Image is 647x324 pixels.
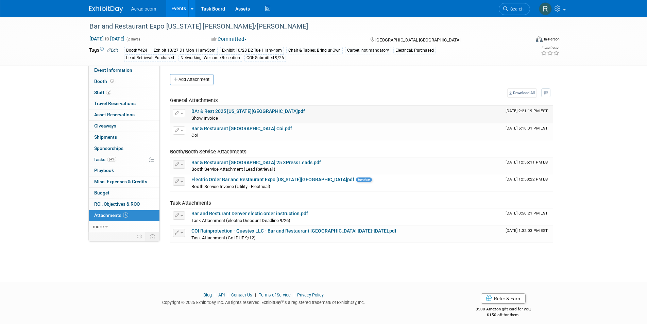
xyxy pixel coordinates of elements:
a: Event Information [89,65,159,76]
a: Shipments [89,132,159,143]
div: Event Rating [541,47,559,50]
a: Edit [107,48,118,53]
span: Budget [94,190,109,195]
td: Upload Timestamp [503,157,553,174]
a: more [89,221,159,232]
td: Upload Timestamp [503,106,553,123]
td: Upload Timestamp [503,208,553,225]
span: General Attachments [170,97,218,103]
div: Electrical: Purchased [393,47,436,54]
span: to [104,36,110,41]
a: Privacy Policy [297,292,324,297]
a: Electric Order Bar and Restaurant Expo [US_STATE][GEOGRAPHIC_DATA]pdf [191,177,354,182]
span: | [292,292,296,297]
span: Travel Reservations [94,101,136,106]
div: Event Format [490,35,560,46]
span: Upload Timestamp [506,126,548,131]
div: Booth#424 [124,47,149,54]
a: Terms of Service [259,292,291,297]
span: [GEOGRAPHIC_DATA], [GEOGRAPHIC_DATA] [375,37,460,42]
sup: ® [281,300,284,303]
span: Booth [94,79,115,84]
a: Misc. Expenses & Credits [89,176,159,187]
div: Chair & Tables: Bring ur Own [286,47,343,54]
td: Toggle Event Tabs [146,232,159,241]
span: Event Information [94,67,132,73]
a: COI Rainprotection - Questex LLC - Bar and Restaurant [GEOGRAPHIC_DATA] [DATE]-[DATE].pdf [191,228,396,234]
td: Upload Timestamp [503,123,553,140]
a: ROI, Objectives & ROO [89,199,159,210]
a: Staff2 [89,87,159,98]
a: Blog [203,292,212,297]
a: Playbook [89,165,159,176]
a: Download All [507,88,537,98]
button: Add Attachment [170,74,214,85]
span: Staff [94,90,111,95]
a: Refer & Earn [481,293,526,304]
a: Bar & Restaurant [GEOGRAPHIC_DATA] Coi.pdf [191,126,292,131]
span: more [93,224,104,229]
div: $150 off for them. [448,312,558,318]
a: API [218,292,225,297]
div: Lead Retrieval: Purchased [124,54,176,62]
span: Task Attachment (electric Discount Deadline 9/26) [191,218,290,223]
span: Task Attachments [170,200,211,206]
div: Networking: Welcome Reception [178,54,242,62]
a: Budget [89,188,159,199]
a: Giveaways [89,121,159,132]
div: Bar and Restaurant Expo [US_STATE] [PERSON_NAME]/[PERSON_NAME] [87,20,520,33]
span: Search [508,6,524,12]
span: Misc. Expenses & Credits [94,179,147,184]
span: Booth not reserved yet [109,79,115,84]
span: ROI, Objectives & ROO [94,201,140,207]
span: Booth Service Attachment (Lead Retrieval ) [191,167,275,172]
span: [DATE] [DATE] [89,36,125,42]
div: COI: Submitted 9/26 [244,54,286,62]
span: Invoice [356,177,372,182]
a: Bar & Restaurant [GEOGRAPHIC_DATA] 25 XPress Leads.pdf [191,160,321,165]
div: Carpet: not mandatory [345,47,391,54]
span: | [213,292,217,297]
span: 67% [107,157,116,162]
td: Tags [89,47,118,62]
div: Exhibit 10/28 D2 Tue 11am-4pm [220,47,284,54]
span: | [226,292,230,297]
span: Upload Timestamp [506,177,550,182]
span: 2 [106,90,111,95]
a: Attachments6 [89,210,159,221]
a: Asset Reservations [89,109,159,120]
a: Contact Us [231,292,252,297]
a: Tasks67% [89,154,159,165]
button: Committed [209,36,250,43]
span: Booth Service Invoice (Utility - Electrical) [191,184,270,189]
div: Exhibit 10/27 D1 Mon 11am-5pm [152,47,218,54]
span: Acradiocom [131,6,156,12]
span: Upload Timestamp [506,211,548,216]
td: Personalize Event Tab Strip [134,232,146,241]
img: Ronald Tralle [539,2,552,15]
span: Task Attachment (Coi DUE 9/12) [191,235,256,240]
span: (2 days) [126,37,140,41]
span: | [253,292,258,297]
a: Travel Reservations [89,98,159,109]
div: Copyright © 2025 ExhibitDay, Inc. All rights reserved. ExhibitDay is a registered trademark of Ex... [89,298,439,306]
div: $500 Amazon gift card for you, [448,302,558,318]
span: Tasks [93,157,116,162]
span: Upload Timestamp [506,228,548,233]
div: In-Person [544,37,560,42]
span: Playbook [94,168,114,173]
span: Show Invoice [191,116,218,121]
a: BAr & Rest 2025 [US_STATE][GEOGRAPHIC_DATA]pdf [191,108,305,114]
a: Search [499,3,530,15]
span: Booth/Booth Service Attachments [170,149,246,155]
a: Sponsorships [89,143,159,154]
span: Giveaways [94,123,116,129]
a: Booth [89,76,159,87]
td: Upload Timestamp [503,174,553,191]
span: Sponsorships [94,146,123,151]
span: Coi [191,133,198,138]
span: Asset Reservations [94,112,135,117]
span: Attachments [94,212,128,218]
span: Shipments [94,134,117,140]
img: Format-Inperson.png [536,36,543,42]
